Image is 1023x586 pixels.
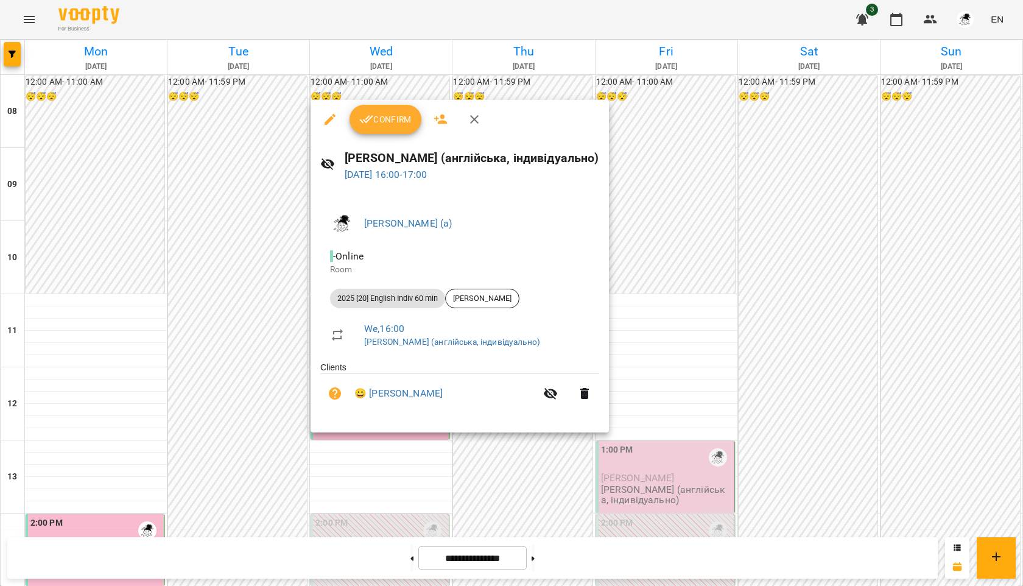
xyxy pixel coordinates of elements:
button: Confirm [350,105,421,134]
h6: [PERSON_NAME] (англійська, індивідуально) [345,149,599,168]
a: [PERSON_NAME] (а) [364,217,452,229]
span: Confirm [359,112,412,127]
a: We , 16:00 [364,323,404,334]
a: [PERSON_NAME] (англійська, індивідуально) [364,337,540,347]
button: Unpaid. Bill the attendance? [320,379,350,408]
span: - Online [330,250,366,262]
a: [DATE] 16:00-17:00 [345,169,427,180]
a: 😀 [PERSON_NAME] [354,386,443,401]
p: Room [330,264,589,276]
ul: Clients [320,361,599,418]
span: [PERSON_NAME] [446,293,519,304]
img: c09839ea023d1406ff4d1d49130fd519.png [330,211,354,236]
div: [PERSON_NAME] [445,289,519,308]
span: 2025 [20] English Indiv 60 min [330,293,445,304]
